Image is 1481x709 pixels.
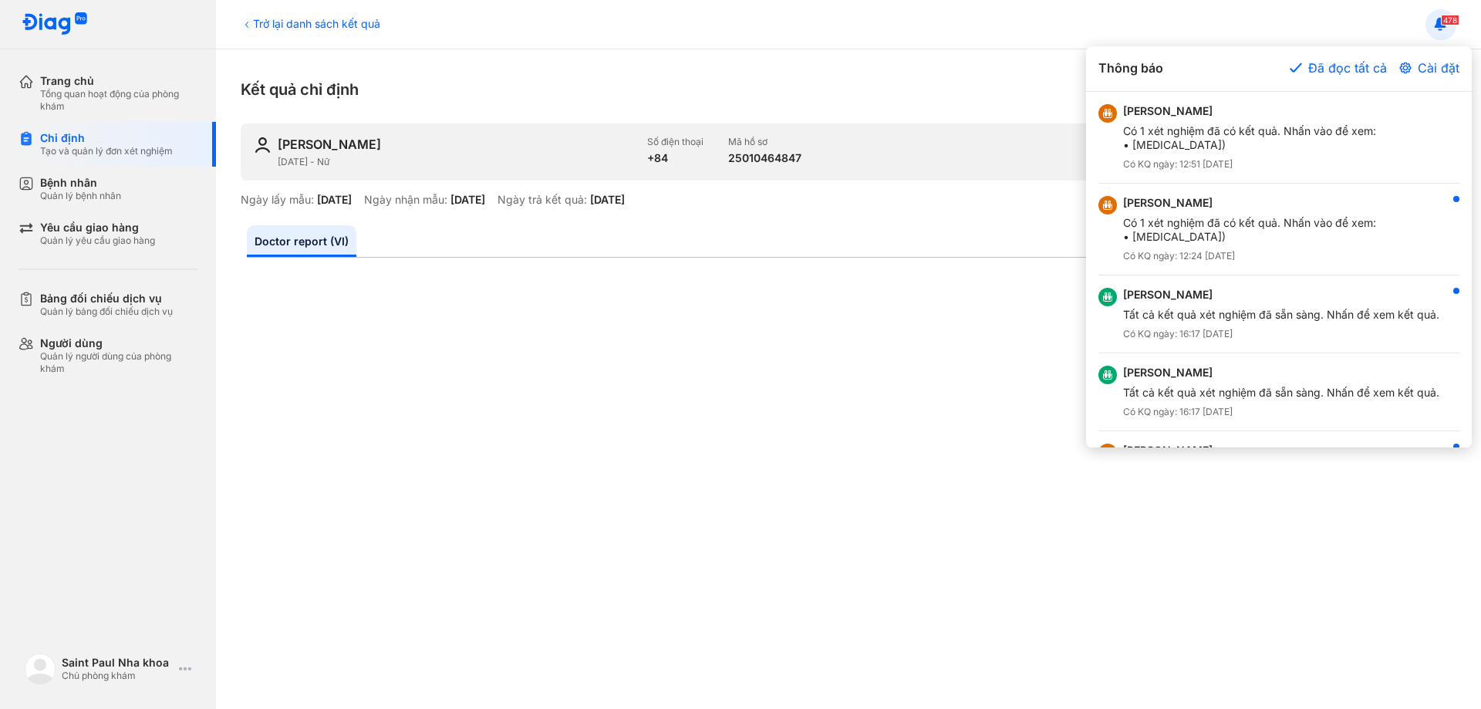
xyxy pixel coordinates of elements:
div: Trang chủ [40,74,197,88]
img: logo [25,653,56,684]
div: [PERSON_NAME] [1123,104,1376,118]
div: Quản lý người dùng của phòng khám [40,350,197,375]
div: Tạo và quản lý đơn xét nghiệm [40,145,173,157]
div: Tổng quan hoạt động của phòng khám [40,88,197,113]
button: [PERSON_NAME]Có 2 xét nghiệm đã có kết quả. Nhấn vào để xem:• [MEDICAL_DATA] [[MEDICAL_DATA]]• [M... [1086,431,1472,537]
div: Có KQ ngày: 12:51 [DATE] [1123,158,1376,170]
div: Có KQ ngày: 16:17 [DATE] [1123,328,1439,340]
button: [PERSON_NAME]Tất cả kết quả xét nghiệm đã sẵn sàng. Nhấn để xem kết quả.Có KQ ngày: 16:17 [DATE] [1086,353,1472,431]
span: Thông báo [1098,59,1163,79]
img: logo [22,12,88,36]
div: [PERSON_NAME] [1123,444,1378,457]
div: Quản lý yêu cầu giao hàng [40,235,155,247]
div: Có KQ ngày: 12:24 [DATE] [1123,250,1376,262]
div: Bệnh nhân [40,176,121,190]
div: Có 1 xét nghiệm đã có kết quả. Nhấn vào để xem: • [MEDICAL_DATA]) [1123,124,1376,152]
div: Chủ phòng khám [62,670,173,682]
div: Tất cả kết quả xét nghiệm đã sẵn sàng. Nhấn để xem kết quả. [1123,308,1439,322]
button: [PERSON_NAME]Có 1 xét nghiệm đã có kết quả. Nhấn vào để xem:• [MEDICAL_DATA])Có KQ ngày: 12:24 [D... [1086,184,1472,275]
div: Có KQ ngày: 16:17 [DATE] [1123,406,1439,418]
div: [PERSON_NAME] [1123,196,1376,210]
div: [PERSON_NAME] [1123,366,1439,380]
div: Trở lại danh sách kết quả [241,15,380,32]
button: [PERSON_NAME]Có 1 xét nghiệm đã có kết quả. Nhấn vào để xem:• [MEDICAL_DATA])Có KQ ngày: 12:51 [D... [1086,92,1472,184]
div: Saint Paul Nha khoa [62,656,173,670]
button: Cài đặt [1399,59,1459,77]
div: Tất cả kết quả xét nghiệm đã sẵn sàng. Nhấn để xem kết quả. [1123,386,1439,400]
div: Quản lý bệnh nhân [40,190,121,202]
div: Quản lý bảng đối chiếu dịch vụ [40,306,173,318]
div: Chỉ định [40,131,173,145]
div: Bảng đối chiếu dịch vụ [40,292,173,306]
button: [PERSON_NAME]Tất cả kết quả xét nghiệm đã sẵn sàng. Nhấn để xem kết quả.Có KQ ngày: 16:17 [DATE] [1086,275,1472,353]
div: Có 1 xét nghiệm đã có kết quả. Nhấn vào để xem: • [MEDICAL_DATA]) [1123,216,1376,244]
button: Đã đọc tất cả [1290,59,1387,77]
div: Yêu cầu giao hàng [40,221,155,235]
div: Người dùng [40,336,197,350]
div: [PERSON_NAME] [1123,288,1439,302]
